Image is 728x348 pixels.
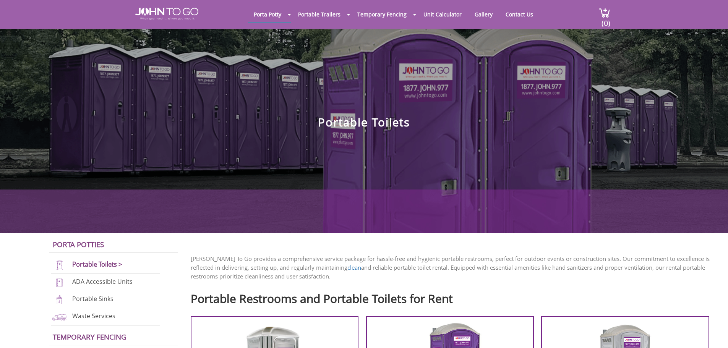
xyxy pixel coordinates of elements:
a: Portable Sinks [72,295,113,303]
img: ADA-units-new.png [51,277,68,288]
a: Porta Potties [53,240,104,249]
a: Portable Toilets > [72,260,122,269]
a: Contact Us [500,7,539,22]
img: JOHN to go [135,8,198,20]
button: Live Chat [697,317,728,348]
img: portable-sinks-new.png [51,295,68,305]
a: Portable Trailers [292,7,346,22]
span: (0) [601,12,610,28]
p: [PERSON_NAME] To Go provides a comprehensive service package for hassle-free and hygienic portabl... [191,254,717,281]
a: Porta Potty [248,7,287,22]
img: portable-toilets-new.png [51,260,68,270]
a: Gallery [469,7,498,22]
a: ADA Accessible Units [72,277,133,286]
a: clean [347,264,361,271]
a: Temporary Fencing [352,7,412,22]
h2: Portable Restrooms and Portable Toilets for Rent [191,288,717,305]
img: cart a [599,8,610,18]
a: Unit Calculator [418,7,467,22]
